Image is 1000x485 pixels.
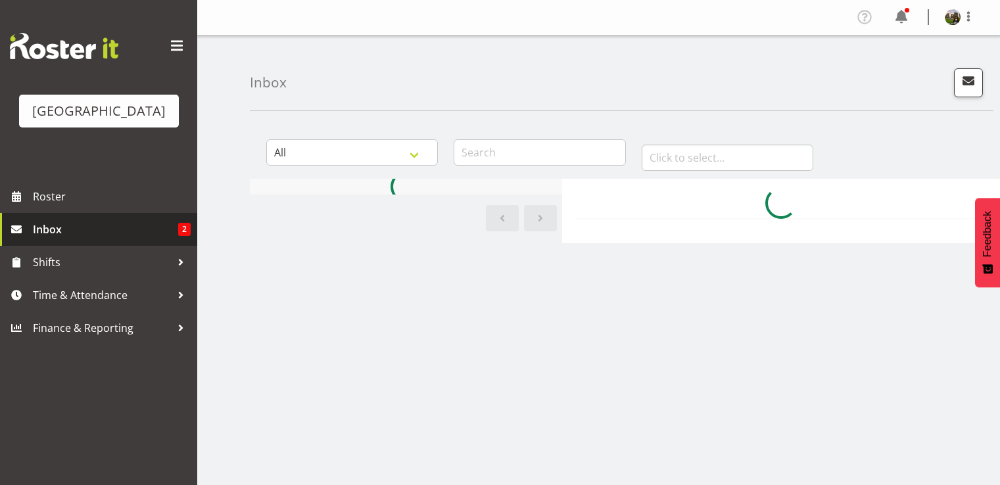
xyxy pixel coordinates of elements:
div: [GEOGRAPHIC_DATA] [32,101,166,121]
img: Rosterit website logo [10,33,118,59]
span: Time & Attendance [33,285,171,305]
span: 2 [178,223,191,236]
img: valerie-donaldson30b84046e2fb4b3171eb6bf86b7ff7f4.png [945,9,961,25]
a: Previous page [486,205,519,231]
span: Finance & Reporting [33,318,171,338]
span: Roster [33,187,191,206]
input: Click to select... [642,145,813,171]
span: Feedback [982,211,993,257]
h4: Inbox [250,75,287,90]
span: Inbox [33,219,178,239]
button: Feedback - Show survey [975,198,1000,287]
a: Next page [524,205,557,231]
span: Shifts [33,252,171,272]
input: Search [454,139,625,166]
